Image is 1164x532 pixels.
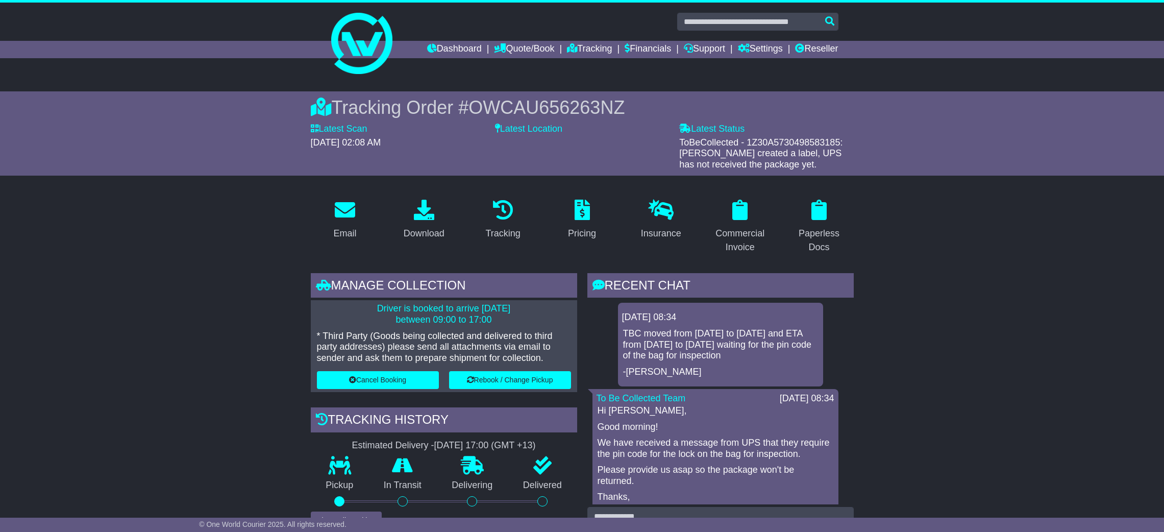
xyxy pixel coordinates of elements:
[625,41,671,58] a: Financials
[468,97,625,118] span: OWCAU656263NZ
[397,196,451,244] a: Download
[508,480,577,491] p: Delivered
[712,227,768,254] div: Commercial Invoice
[623,328,818,361] p: TBC moved from [DATE] to [DATE] and ETA from [DATE] to [DATE] waiting for the pin code of the bag...
[317,303,571,325] p: Driver is booked to arrive [DATE] between 09:00 to 17:00
[706,196,775,258] a: Commercial Invoice
[679,137,843,170] span: ToBeCollected - 1Z30A5730498583185: [PERSON_NAME] created a label, UPS has not received the packa...
[311,480,369,491] p: Pickup
[634,196,688,244] a: Insurance
[561,196,603,244] a: Pricing
[598,465,833,487] p: Please provide us asap so the package won't be returned.
[311,96,854,118] div: Tracking Order #
[598,405,833,417] p: Hi [PERSON_NAME],
[567,41,612,58] a: Tracking
[404,227,444,240] div: Download
[311,407,577,435] div: Tracking history
[780,393,834,404] div: [DATE] 08:34
[623,367,818,378] p: -[PERSON_NAME]
[327,196,363,244] a: Email
[795,41,838,58] a: Reseller
[494,41,554,58] a: Quote/Book
[738,41,783,58] a: Settings
[791,227,847,254] div: Paperless Docs
[311,273,577,301] div: Manage collection
[449,371,571,389] button: Rebook / Change Pickup
[679,124,745,135] label: Latest Status
[479,196,527,244] a: Tracking
[597,393,686,403] a: To Be Collected Team
[311,124,367,135] label: Latest Scan
[199,520,346,528] span: © One World Courier 2025. All rights reserved.
[333,227,356,240] div: Email
[311,137,381,148] span: [DATE] 02:08 AM
[368,480,437,491] p: In Transit
[598,438,833,460] p: We have received a message from UPS that they require the pin code for the lock on the bag for in...
[311,512,382,529] button: View Full Tracking
[622,312,819,323] div: [DATE] 08:34
[485,227,520,240] div: Tracking
[598,422,833,433] p: Good morning!
[495,124,562,135] label: Latest Location
[317,331,571,364] p: * Third Party (Goods being collected and delivered to third party addresses) please send all atta...
[434,440,536,451] div: [DATE] 17:00 (GMT +13)
[598,492,833,503] p: Thanks,
[437,480,508,491] p: Delivering
[684,41,725,58] a: Support
[317,371,439,389] button: Cancel Booking
[427,41,482,58] a: Dashboard
[311,440,577,451] div: Estimated Delivery -
[641,227,681,240] div: Insurance
[785,196,854,258] a: Paperless Docs
[568,227,596,240] div: Pricing
[587,273,854,301] div: RECENT CHAT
